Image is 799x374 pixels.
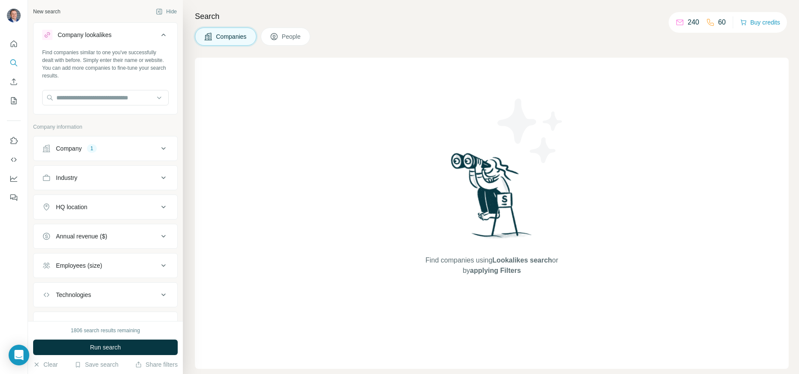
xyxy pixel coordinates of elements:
button: HQ location [34,197,177,217]
button: Employees (size) [34,255,177,276]
div: HQ location [56,203,87,211]
button: Industry [34,167,177,188]
div: Annual revenue ($) [56,232,107,241]
button: Clear [33,360,58,369]
span: People [282,32,302,41]
button: Use Surfe API [7,152,21,167]
div: Find companies similar to one you've successfully dealt with before. Simply enter their name or w... [42,49,169,80]
span: Run search [90,343,121,352]
p: 240 [688,17,699,28]
button: Company1 [34,138,177,159]
div: 1 [87,145,97,152]
div: Industry [56,173,77,182]
div: Company [56,144,82,153]
button: Keywords [34,314,177,334]
p: Company information [33,123,178,131]
button: Use Surfe on LinkedIn [7,133,21,148]
button: My lists [7,93,21,108]
button: Quick start [7,36,21,52]
button: Feedback [7,190,21,205]
button: Buy credits [740,16,780,28]
div: 1806 search results remaining [71,327,140,334]
div: Technologies [56,291,91,299]
img: Surfe Illustration - Stars [492,92,569,170]
span: Find companies using or by [423,255,561,276]
button: Run search [33,340,178,355]
div: Open Intercom Messenger [9,345,29,365]
div: Keywords [56,320,82,328]
h4: Search [195,10,789,22]
div: Employees (size) [56,261,102,270]
button: Dashboard [7,171,21,186]
p: 60 [718,17,726,28]
span: applying Filters [470,267,521,274]
button: Hide [150,5,183,18]
button: Save search [74,360,118,369]
div: New search [33,8,60,15]
button: Search [7,55,21,71]
button: Company lookalikes [34,25,177,49]
button: Annual revenue ($) [34,226,177,247]
img: Avatar [7,9,21,22]
span: Companies [216,32,247,41]
img: Surfe Illustration - Woman searching with binoculars [447,151,537,247]
button: Enrich CSV [7,74,21,90]
span: Lookalikes search [492,257,552,264]
button: Technologies [34,284,177,305]
div: Company lookalikes [58,31,111,39]
button: Share filters [135,360,178,369]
